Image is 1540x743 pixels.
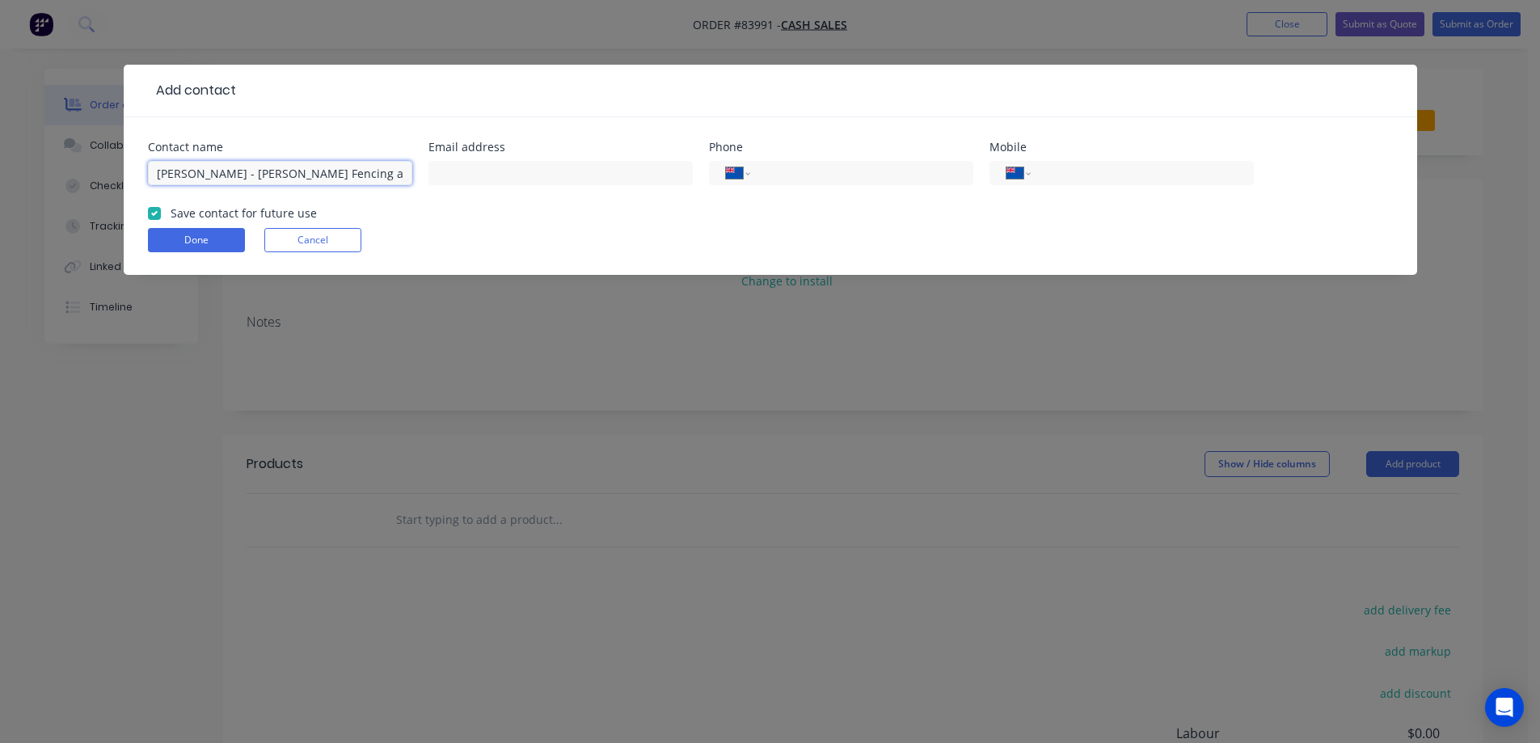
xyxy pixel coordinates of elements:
[1485,688,1524,727] div: Open Intercom Messenger
[148,228,245,252] button: Done
[428,141,693,153] div: Email address
[148,141,412,153] div: Contact name
[264,228,361,252] button: Cancel
[709,141,973,153] div: Phone
[989,141,1254,153] div: Mobile
[148,81,236,100] div: Add contact
[171,205,317,222] label: Save contact for future use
